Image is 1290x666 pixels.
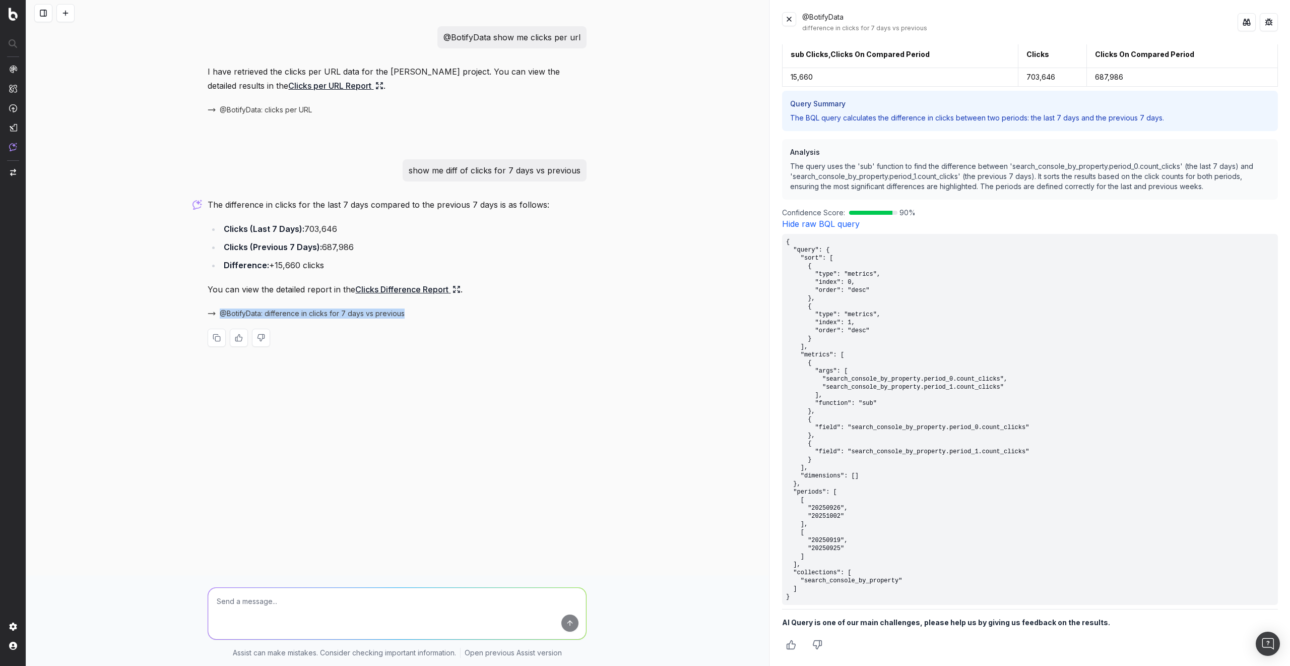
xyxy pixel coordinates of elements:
span: 90 % [899,208,916,218]
strong: Difference: [224,260,269,270]
td: 15,660 [782,68,1018,87]
a: Clicks per URL Report [288,79,383,93]
img: Setting [9,623,17,631]
p: Assist can make mistakes. Consider checking important information. [233,648,456,658]
img: Botify assist logo [192,200,202,210]
div: difference in clicks for 7 days vs previous [802,24,1238,32]
img: Intelligence [9,84,17,93]
p: You can view the detailed report in the . [208,282,587,296]
button: Thumbs up [782,636,800,654]
button: Clicks On Compared Period [1095,49,1194,59]
strong: Clicks (Previous 7 Days): [224,242,322,252]
button: Clicks [1026,49,1049,59]
img: My account [9,642,17,650]
b: AI Query is one of our main challenges, please help us by giving us feedback on the results. [782,618,1110,627]
p: The difference in clicks for the last 7 days compared to the previous 7 days is as follows: [208,198,587,212]
pre: { "query": { "sort": [ { "type": "metrics", "index": 0, "order": "desc" }, { "type": "metrics", "... [782,234,1278,605]
td: 687,986 [1087,68,1278,87]
span: @BotifyData: difference in clicks for 7 days vs previous [220,309,405,319]
img: Botify logo [9,8,18,21]
a: Open previous Assist version [465,648,562,658]
h3: Analysis [790,147,1270,157]
strong: Clicks (Last 7 Days): [224,224,304,234]
div: Open Intercom Messenger [1256,632,1280,656]
button: Thumbs down [808,636,826,654]
a: Hide raw BQL query [782,219,860,229]
div: @BotifyData [802,12,1238,32]
p: I have retrieved the clicks per URL data for the [PERSON_NAME] project. You can view the detailed... [208,65,587,93]
div: sub Clicks,Clicks On Compared Period [791,49,930,59]
li: 703,646 [221,222,587,236]
button: @BotifyData: difference in clicks for 7 days vs previous [208,309,417,319]
p: show me diff of clicks for 7 days vs previous [409,163,580,177]
button: @BotifyData: clicks per URL [208,105,324,115]
img: Assist [9,143,17,151]
img: Activation [9,104,17,112]
img: Switch project [10,169,16,176]
img: Studio [9,124,17,132]
a: Clicks Difference Report [355,282,461,296]
td: 703,646 [1018,68,1086,87]
h3: Query Summary [790,99,1270,109]
span: @BotifyData: clicks per URL [220,105,312,115]
p: @BotifyData show me clicks per url [443,30,580,44]
p: The query uses the 'sub' function to find the difference between 'search_console_by_property.peri... [790,161,1270,192]
img: Analytics [9,65,17,73]
p: The BQL query calculates the difference in clicks between two periods: the last 7 days and the pr... [790,113,1270,123]
span: Confidence Score: [782,208,845,218]
li: 687,986 [221,240,587,254]
li: +15,660 clicks [221,258,587,272]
